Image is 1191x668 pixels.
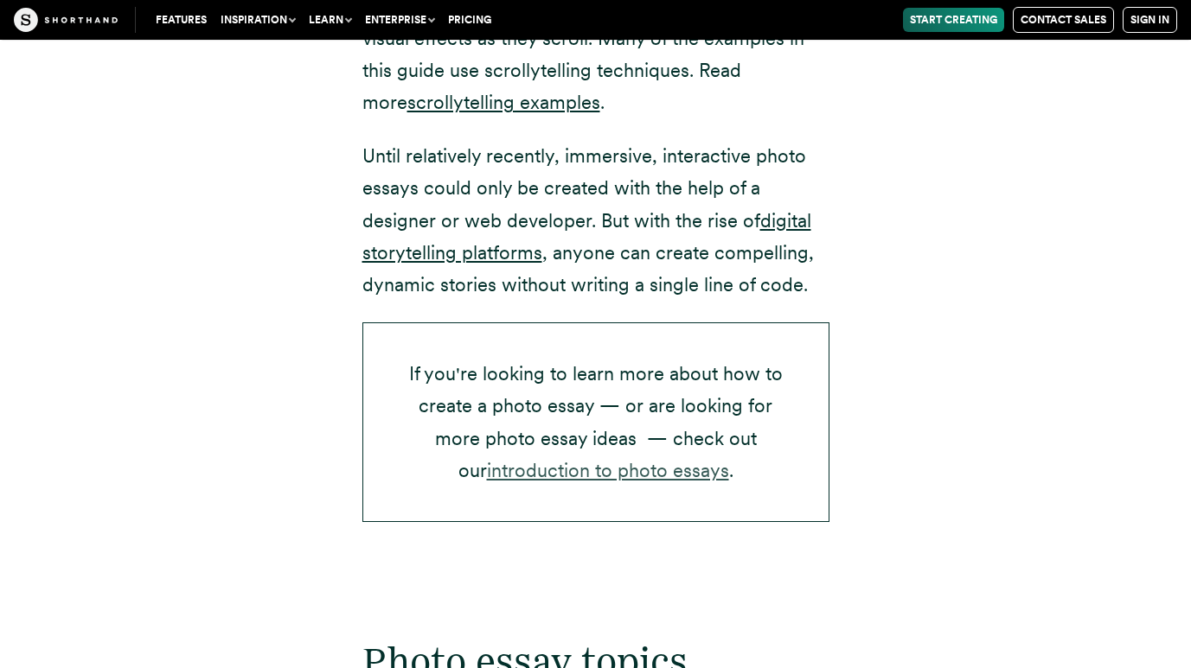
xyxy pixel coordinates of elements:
a: introduction to photo essays [487,459,729,481]
button: Inspiration [214,8,302,32]
a: Start Creating [903,8,1004,32]
p: If you're looking to learn more about how to create a photo essay — or are looking for more photo... [362,322,829,523]
a: Pricing [441,8,498,32]
a: Sign in [1123,7,1177,33]
button: Learn [302,8,358,32]
p: Until relatively recently, immersive, interactive photo essays could only be created with the hel... [362,140,829,302]
img: The Craft [14,8,118,32]
a: Contact Sales [1013,7,1114,33]
a: scrollytelling examples [407,91,600,113]
button: Enterprise [358,8,441,32]
a: digital storytelling platforms [362,209,811,264]
a: Features [149,8,214,32]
